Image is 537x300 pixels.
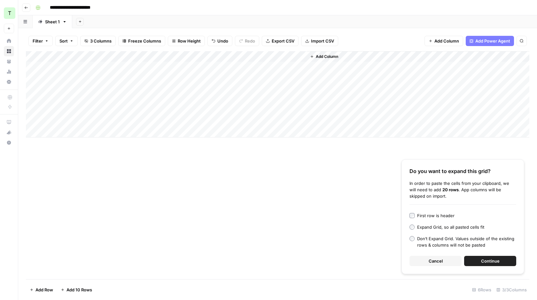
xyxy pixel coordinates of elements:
span: Import CSV [311,38,334,44]
div: Sheet 1 [45,19,60,25]
a: Home [4,36,14,46]
span: Add Column [316,54,338,59]
button: Continue [464,256,516,266]
div: 3/3 Columns [494,285,529,295]
span: Add Column [434,38,459,44]
span: Add Power Agent [475,38,510,44]
button: Add Power Agent [466,36,514,46]
span: Undo [217,38,228,44]
b: 20 rows [442,187,459,192]
span: Cancel [429,258,443,264]
a: Your Data [4,56,14,67]
button: Export CSV [262,36,299,46]
span: Continue [481,258,500,264]
input: Expand Grid, so all pasted cells fit [409,225,415,230]
span: Add 10 Rows [66,287,92,293]
div: 6 Rows [470,285,494,295]
span: Redo [245,38,255,44]
a: Usage [4,67,14,77]
button: Row Height [168,36,205,46]
button: 3 Columns [80,36,116,46]
input: Don’t Expand Grid. Values outside of the existing rows & columns will not be pasted [409,236,415,241]
button: Cancel [409,256,462,266]
button: Import CSV [301,36,338,46]
button: Undo [207,36,232,46]
span: T [8,9,11,17]
button: Workspace: TY SEO Team [4,5,14,21]
span: Add Row [35,287,53,293]
div: Do you want to expand this grid? [409,167,516,175]
input: First row is header [409,213,415,218]
span: 3 Columns [90,38,112,44]
span: Row Height [178,38,201,44]
button: Filter [28,36,53,46]
span: Freeze Columns [128,38,161,44]
button: Sort [55,36,78,46]
a: Settings [4,77,14,87]
button: Add 10 Rows [57,285,96,295]
div: First row is header [417,212,455,219]
a: Browse [4,46,14,56]
button: Help + Support [4,138,14,148]
a: AirOps Academy [4,117,14,127]
button: Redo [235,36,259,46]
button: Freeze Columns [118,36,165,46]
div: What's new? [4,128,14,137]
div: Don’t Expand Grid. Values outside of the existing rows & columns will not be pasted [417,235,516,248]
button: Add Row [26,285,57,295]
span: Sort [59,38,68,44]
span: Export CSV [272,38,294,44]
div: In order to paste the cells from your clipboard, we will need to add . App columns will be skippe... [409,180,516,199]
button: Add Column [307,52,341,61]
span: Filter [33,38,43,44]
a: Sheet 1 [33,15,72,28]
div: Expand Grid, so all pasted cells fit [417,224,484,230]
button: What's new? [4,127,14,138]
button: Add Column [424,36,463,46]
